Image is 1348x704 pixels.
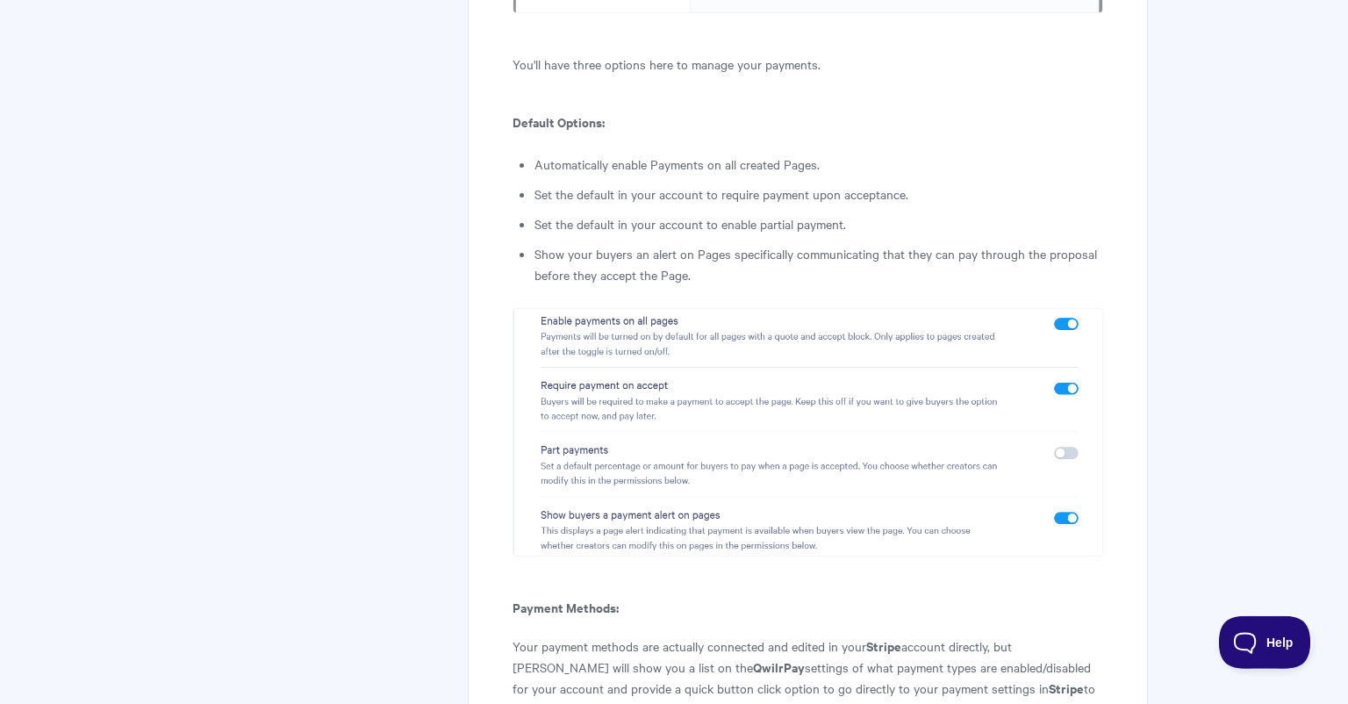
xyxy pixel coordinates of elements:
b: QwilrPay [753,657,805,676]
b: Stripe [866,636,901,655]
b: Payment Methods: [513,598,619,616]
iframe: Toggle Customer Support [1219,616,1313,669]
p: You'll have three options here to manage your payments. [513,54,1103,75]
li: Set the default in your account to require payment upon acceptance. [534,183,1103,205]
li: Automatically enable Payments on all created Pages. [534,154,1103,175]
b: Default Options: [513,112,605,131]
img: file-ytE3kk0mNF.png [513,308,1103,557]
li: Set the default in your account to enable partial payment. [534,213,1103,234]
b: Stripe [1049,679,1084,697]
li: Show your buyers an alert on Pages specifically communicating that they can pay through the propo... [534,243,1103,285]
